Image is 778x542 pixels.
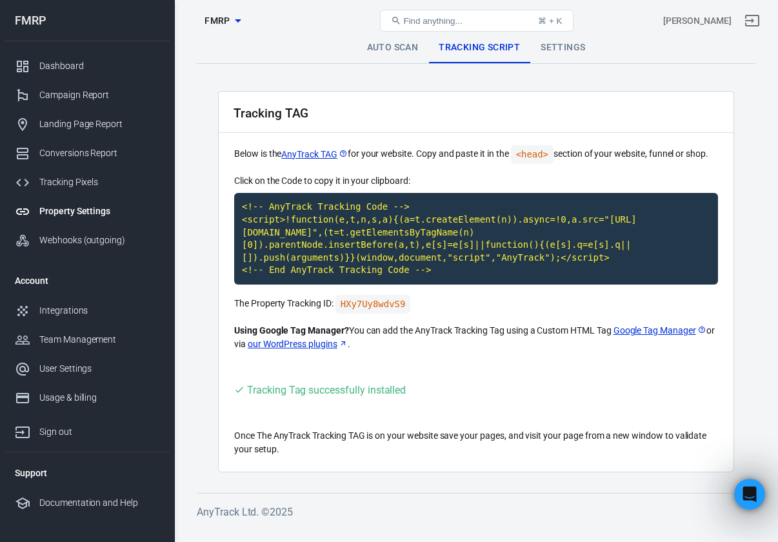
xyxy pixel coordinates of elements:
li: Account [5,265,170,296]
span: FMRP [204,13,230,29]
a: User Settings [5,354,170,383]
a: Settings [530,32,595,63]
div: Landing Page Report [39,117,159,131]
div: Tracking Pixels [39,176,159,189]
a: Webhooks (outgoing) [5,226,170,255]
a: Team Management [5,325,170,354]
div: Dashboard [39,59,159,73]
strong: Using Google Tag Manager? [234,325,349,336]
li: Support [5,457,170,488]
p: The Property Tracking ID: [234,295,718,314]
div: Campaign Report [39,88,159,102]
a: Conversions Report [5,139,170,168]
a: Tracking Script [428,32,530,63]
p: Click on the Code to copy it in your clipboard: [234,174,718,188]
h2: Tracking TAG [234,106,308,120]
a: Campaign Report [5,81,170,110]
div: Tracking Tag successfully installed [247,382,406,398]
a: our WordPress plugins [248,337,348,351]
iframe: Intercom live chat [734,479,765,510]
div: User Settings [39,362,159,376]
div: Webhooks (outgoing) [39,234,159,247]
div: Visit your website to trigger the Tracking Tag and validate your setup. [234,382,406,398]
div: Integrations [39,304,159,317]
div: Usage & billing [39,391,159,405]
code: Click to copy [335,295,411,314]
a: Sign out [5,412,170,447]
p: Below is the for your website. Copy and paste it in the section of your website, funnel or shop. [234,145,718,164]
a: Auto Scan [357,32,429,63]
code: Click to copy [234,193,718,285]
a: Integrations [5,296,170,325]
code: <head> [511,145,554,164]
a: Dashboard [5,52,170,81]
div: ⌘ + K [538,16,562,26]
div: Account id: ckFM7w2I [663,14,732,28]
a: Property Settings [5,197,170,226]
a: Google Tag Manager [613,324,706,337]
div: Sign out [39,425,159,439]
div: Documentation and Help [39,496,159,510]
button: FMRP [190,9,255,33]
a: Landing Page Report [5,110,170,139]
a: Sign out [737,5,768,36]
span: Find anything... [404,16,463,26]
a: Usage & billing [5,383,170,412]
div: Team Management [39,333,159,346]
h6: AnyTrack Ltd. © 2025 [197,504,755,520]
p: Once The AnyTrack Tracking TAG is on your website save your pages, and visit your page from a new... [234,429,718,456]
button: Find anything...⌘ + K [380,10,574,32]
a: AnyTrack TAG [281,148,347,161]
p: You can add the AnyTrack Tracking Tag using a Custom HTML Tag or via . [234,324,718,351]
div: FMRP [5,15,170,26]
div: Conversions Report [39,146,159,160]
div: Property Settings [39,205,159,218]
a: Tracking Pixels [5,168,170,197]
